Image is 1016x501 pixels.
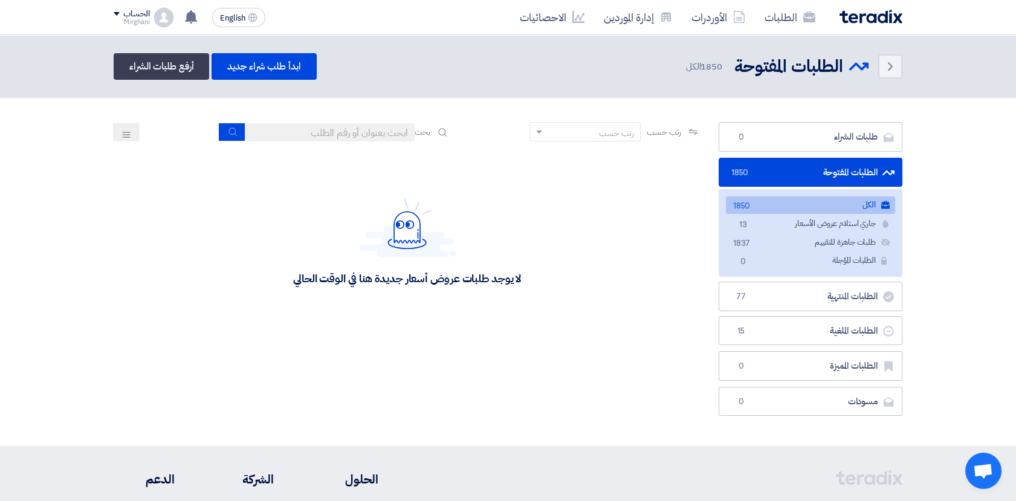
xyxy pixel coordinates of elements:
[719,351,902,381] a: الطلبات المميزة0
[719,158,902,187] a: الطلبات المفتوحة1850
[510,3,594,31] a: الاحصائيات
[840,10,902,24] img: Teradix logo
[734,167,748,179] span: 1850
[359,198,456,257] img: Hello
[114,470,175,488] li: الدعم
[726,234,895,251] a: طلبات جاهزة للتقييم
[682,3,755,31] a: الأوردرات
[310,470,378,488] li: الحلول
[719,387,902,416] a: مسودات0
[594,3,682,31] a: إدارة الموردين
[736,200,750,213] span: 1850
[734,325,748,337] span: 15
[220,14,245,22] span: English
[719,282,902,311] a: الطلبات المنتهية77
[719,316,902,346] a: الطلبات الملغية15
[114,53,209,80] a: أرفع طلبات الشراء
[736,219,750,231] span: 13
[726,252,895,270] a: الطلبات المؤجلة
[736,238,750,250] span: 1837
[734,360,748,372] span: 0
[734,55,843,79] h2: الطلبات المفتوحة
[736,256,750,268] span: 0
[123,9,149,19] div: الحساب
[647,126,681,138] span: رتب حسب
[415,126,430,138] span: بحث
[734,396,748,408] span: 0
[599,127,634,140] div: رتب حسب
[734,291,748,303] span: 77
[686,60,725,74] span: الكل
[154,8,173,27] img: profile_test.png
[701,60,722,73] span: 1850
[719,122,902,152] a: طلبات الشراء0
[755,3,825,31] a: الطلبات
[212,8,265,27] button: English
[726,215,895,233] a: جاري استلام عروض الأسعار
[212,53,316,80] a: ابدأ طلب شراء جديد
[211,470,274,488] li: الشركة
[965,453,1001,489] div: Open chat
[726,196,895,214] a: الكل
[293,271,521,285] div: لا يوجد طلبات عروض أسعار جديدة هنا في الوقت الحالي
[114,19,149,25] div: Mirghani
[245,123,415,141] input: ابحث بعنوان أو رقم الطلب
[734,131,748,143] span: 0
